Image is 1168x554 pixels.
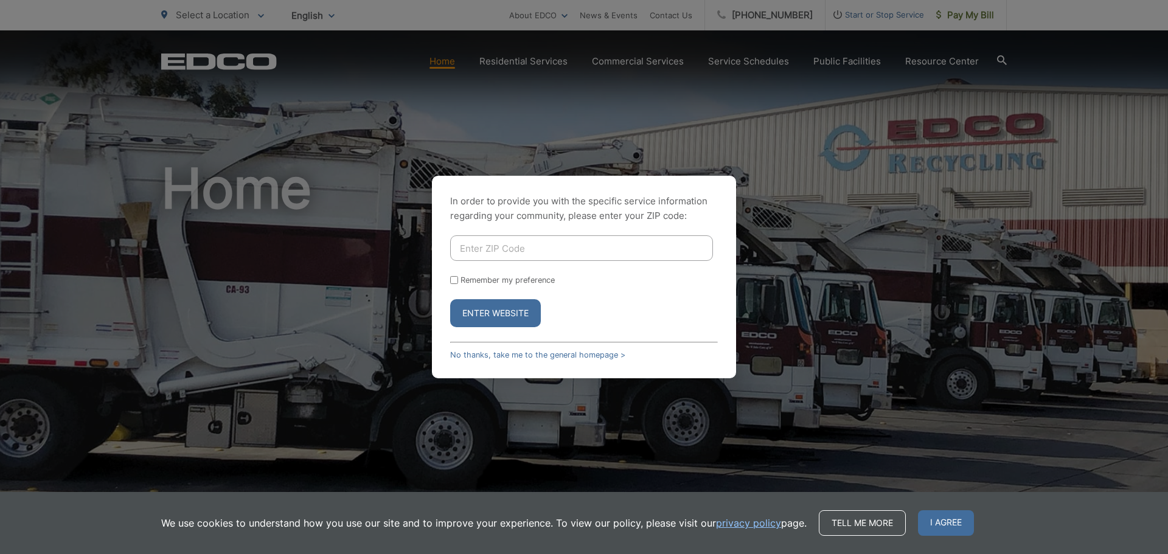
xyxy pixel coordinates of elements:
[450,235,713,261] input: Enter ZIP Code
[450,350,625,359] a: No thanks, take me to the general homepage >
[918,510,974,536] span: I agree
[161,516,807,530] p: We use cookies to understand how you use our site and to improve your experience. To view our pol...
[819,510,906,536] a: Tell me more
[450,299,541,327] button: Enter Website
[716,516,781,530] a: privacy policy
[450,194,718,223] p: In order to provide you with the specific service information regarding your community, please en...
[461,275,555,285] label: Remember my preference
